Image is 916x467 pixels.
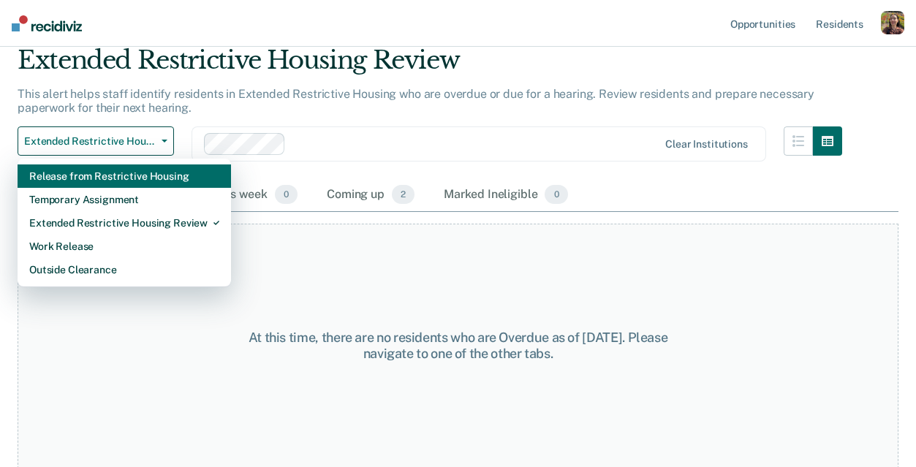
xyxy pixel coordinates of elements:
[29,164,219,188] div: Release from Restrictive Housing
[29,188,219,211] div: Temporary Assignment
[18,45,842,87] div: Extended Restrictive Housing Review
[24,135,156,148] span: Extended Restrictive Housing Review
[238,330,678,361] div: At this time, there are no residents who are Overdue as of [DATE]. Please navigate to one of the ...
[275,185,298,204] span: 0
[29,211,219,235] div: Extended Restrictive Housing Review
[18,126,174,156] button: Extended Restrictive Housing Review
[29,235,219,258] div: Work Release
[545,185,567,204] span: 0
[12,15,82,31] img: Recidiviz
[29,258,219,281] div: Outside Clearance
[190,179,300,211] div: Due this week0
[665,138,748,151] div: Clear institutions
[324,179,417,211] div: Coming up2
[18,87,814,115] p: This alert helps staff identify residents in Extended Restrictive Housing who are overdue or due ...
[392,185,415,204] span: 2
[441,179,571,211] div: Marked Ineligible0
